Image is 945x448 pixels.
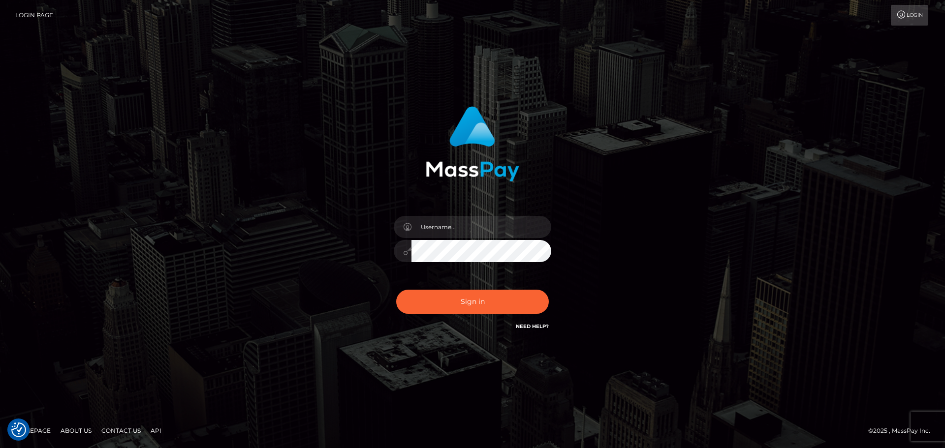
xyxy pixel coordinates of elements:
[11,422,26,437] button: Consent Preferences
[147,423,165,438] a: API
[396,290,549,314] button: Sign in
[868,425,938,436] div: © 2025 , MassPay Inc.
[411,216,551,238] input: Username...
[891,5,928,26] a: Login
[516,323,549,329] a: Need Help?
[97,423,145,438] a: Contact Us
[426,106,519,181] img: MassPay Login
[15,5,53,26] a: Login Page
[11,423,55,438] a: Homepage
[57,423,95,438] a: About Us
[11,422,26,437] img: Revisit consent button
